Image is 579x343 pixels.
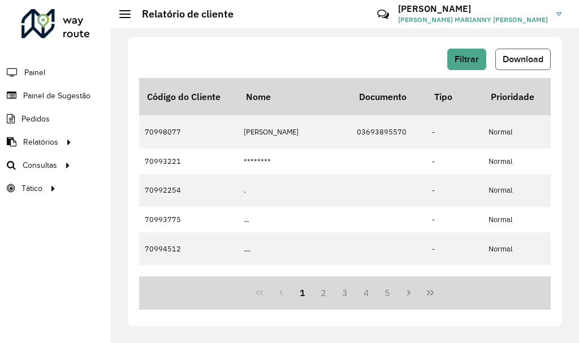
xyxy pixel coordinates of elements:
td: - [426,232,483,265]
span: Painel [24,67,45,79]
td: Normal [483,174,545,207]
td: 70993221 [139,149,238,174]
th: Documento [351,78,426,115]
td: [PERSON_NAME] [238,115,351,148]
td: 70993775 [139,207,238,232]
td: 70992254 [139,174,238,207]
td: Normal [483,265,545,309]
span: Relatórios [23,136,58,148]
td: 0 GONZAGA BAR E PETI [238,265,351,309]
td: Normal [483,232,545,265]
button: Next Page [398,282,420,303]
td: - [426,207,483,232]
th: Nome [238,78,351,115]
span: Filtrar [455,54,479,64]
td: Normal [483,207,545,232]
td: . [238,174,351,207]
td: - [426,174,483,207]
span: Painel de Sugestão [23,90,90,102]
a: Contato Rápido [371,2,395,27]
th: Tipo [426,78,483,115]
button: Filtrar [447,49,486,70]
h3: [PERSON_NAME] [398,3,548,14]
th: Código do Cliente [139,78,238,115]
td: - [426,149,483,174]
th: Prioridade [483,78,545,115]
td: - [426,115,483,148]
button: Download [495,49,551,70]
button: 3 [334,282,356,303]
span: [PERSON_NAME] MARIANNY [PERSON_NAME] [398,15,548,25]
td: 70983015 [139,265,238,309]
span: Tático [21,183,42,194]
span: Pedidos [21,113,50,125]
h2: Relatório de cliente [131,8,234,20]
td: ... [238,207,351,232]
td: .... [238,232,351,265]
td: 03693895570 [351,115,426,148]
span: Download [503,54,543,64]
span: Consultas [23,159,57,171]
td: 70994512 [139,232,238,265]
td: 70998077 [139,115,238,148]
button: 4 [356,282,377,303]
td: Normal [483,115,545,148]
button: 2 [313,282,334,303]
td: 80 - Chopp/VIP [426,265,483,309]
button: Last Page [420,282,441,303]
td: Normal [483,149,545,174]
button: 1 [292,282,313,303]
button: 5 [377,282,399,303]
